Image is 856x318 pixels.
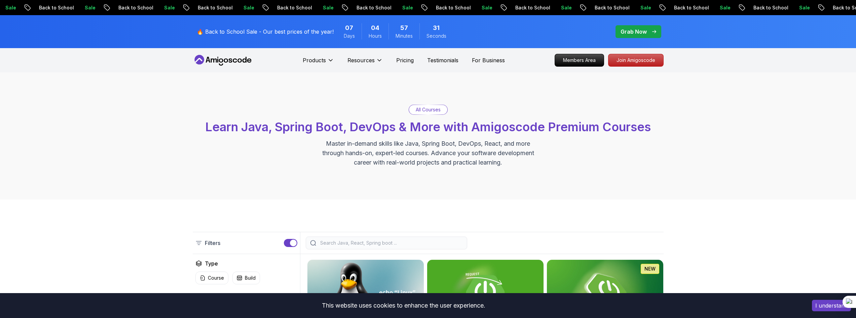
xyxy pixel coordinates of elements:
[812,300,851,311] button: Accept cookies
[589,4,635,11] p: Back to School
[5,298,802,313] div: This website uses cookies to enhance the user experience.
[472,56,505,64] a: For Business
[794,4,815,11] p: Sale
[669,4,714,11] p: Back to School
[197,28,334,36] p: 🔥 Back to School Sale - Our best prices of the year!
[79,4,101,11] p: Sale
[205,239,220,247] p: Filters
[371,23,379,33] span: 4 Hours
[510,4,556,11] p: Back to School
[205,259,218,268] h2: Type
[608,54,664,67] a: Join Amigoscode
[556,4,577,11] p: Sale
[318,4,339,11] p: Sale
[427,56,458,64] a: Testimonials
[208,275,224,281] p: Course
[238,4,260,11] p: Sale
[400,23,408,33] span: 57 Minutes
[714,4,736,11] p: Sale
[396,33,413,39] span: Minutes
[319,240,463,246] input: Search Java, React, Spring boot ...
[245,275,256,281] p: Build
[748,4,794,11] p: Back to School
[416,106,441,113] p: All Courses
[397,4,418,11] p: Sale
[303,56,326,64] p: Products
[426,33,446,39] span: Seconds
[351,4,397,11] p: Back to School
[205,119,651,134] span: Learn Java, Spring Boot, DevOps & More with Amigoscode Premium Courses
[113,4,159,11] p: Back to School
[232,272,260,284] button: Build
[34,4,79,11] p: Back to School
[195,272,228,284] button: Course
[303,56,334,70] button: Products
[555,54,604,66] p: Members Area
[344,33,355,39] span: Days
[345,23,353,33] span: 7 Days
[159,4,180,11] p: Sale
[272,4,318,11] p: Back to School
[635,4,657,11] p: Sale
[396,56,414,64] a: Pricing
[433,23,440,33] span: 31 Seconds
[347,56,383,70] button: Resources
[347,56,375,64] p: Resources
[192,4,238,11] p: Back to School
[476,4,498,11] p: Sale
[644,266,656,272] p: NEW
[555,54,604,67] a: Members Area
[621,28,647,36] p: Grab Now
[369,33,382,39] span: Hours
[431,4,476,11] p: Back to School
[608,54,663,66] p: Join Amigoscode
[315,139,541,167] p: Master in-demand skills like Java, Spring Boot, DevOps, React, and more through hands-on, expert-...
